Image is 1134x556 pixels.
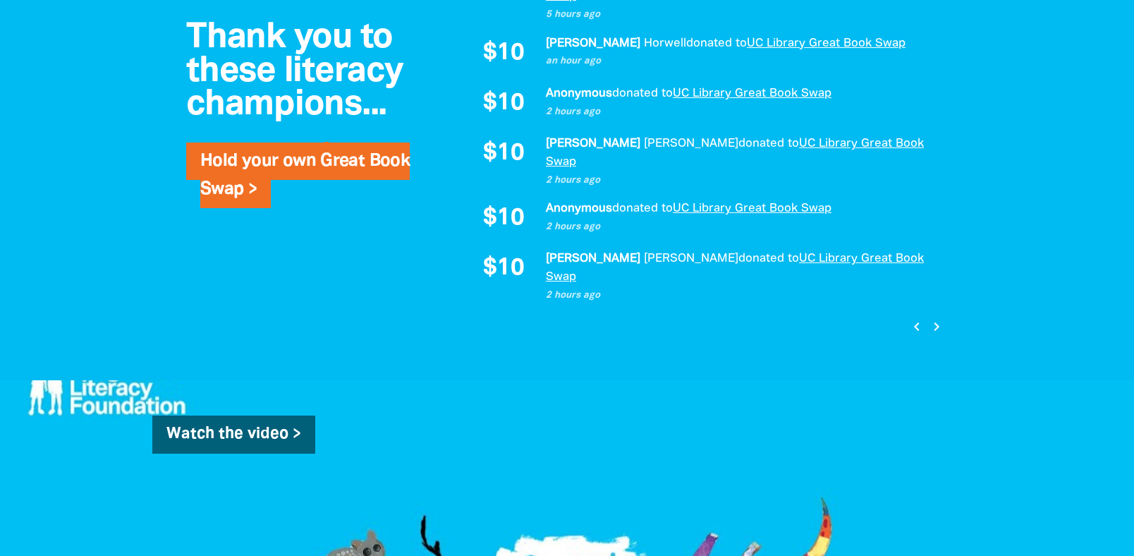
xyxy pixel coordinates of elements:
[686,38,747,49] span: donated to
[483,92,523,116] span: $10
[483,207,523,231] span: $10
[546,38,640,49] em: [PERSON_NAME]
[546,203,612,214] em: Anonymous
[612,88,673,99] span: donated to
[927,318,946,337] button: Next page
[673,203,831,214] a: UC Library Great Book Swap
[186,23,403,122] span: Thank you to these literacy champions...
[908,318,927,337] button: Previous page
[483,142,523,166] span: $10
[200,153,410,198] a: Hold your own Great Book Swap >
[152,416,315,454] a: Watch the video >
[546,253,924,282] a: UC Library Great Book Swap
[483,42,523,66] span: $10
[612,203,673,214] span: donated to
[546,138,640,149] em: [PERSON_NAME]
[738,138,799,149] span: donated to
[747,38,906,49] a: UC Library Great Book Swap
[738,253,799,264] span: donated to
[546,253,640,264] em: [PERSON_NAME]
[483,257,523,281] span: $10
[546,54,934,68] p: an hour ago
[546,138,924,167] a: UC Library Great Book Swap
[546,8,934,22] p: 5 hours ago
[546,220,934,234] p: 2 hours ago
[644,253,738,264] em: [PERSON_NAME]
[673,88,831,99] a: UC Library Great Book Swap
[546,88,612,99] em: Anonymous
[644,138,738,149] em: [PERSON_NAME]
[546,289,934,303] p: 2 hours ago
[908,318,925,335] i: chevron_left
[928,318,945,335] i: chevron_right
[546,105,934,119] p: 2 hours ago
[644,38,686,49] em: Horwell
[546,174,934,188] p: 2 hours ago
